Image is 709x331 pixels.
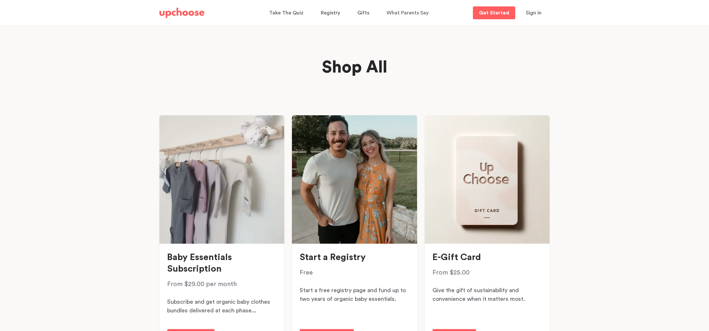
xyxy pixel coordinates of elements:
span: Gifts [357,10,369,15]
img: UpChoose [159,8,204,18]
p: E-Gift Card [432,252,542,263]
a: Take The Quiz [269,7,305,19]
span: Start a free registry page and fund up to two years of organic baby essentials. [300,287,407,302]
p: Start a Registry [300,252,409,263]
span: Sign in [526,10,542,15]
img: Registry [292,115,417,244]
h1: Shop All [224,57,485,79]
a: What Parents Say [387,7,431,19]
span: Subscribe and get organic baby clothes bundles delivered at each phase... [167,299,272,313]
span: Take The Quiz [269,10,303,15]
span: Give the gift of sustainability and convenience when it matters most. [432,287,525,302]
p: From $29.00 per month [167,279,277,289]
a: Get Started [473,6,515,19]
span: What Parents Say [387,10,429,15]
img: Baby Essentials Subscription [159,115,284,244]
p: From $25.00 [432,267,542,278]
p: Baby Essentials Subscription [167,252,277,275]
p: Free [300,267,409,278]
a: Gifts [357,7,371,19]
img: e-Gift Card [425,115,550,244]
a: UpChoose [159,6,204,20]
p: Get Started [479,10,509,15]
a: Registry [321,7,342,19]
button: Sign in [518,6,550,19]
span: Registry [321,10,340,15]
